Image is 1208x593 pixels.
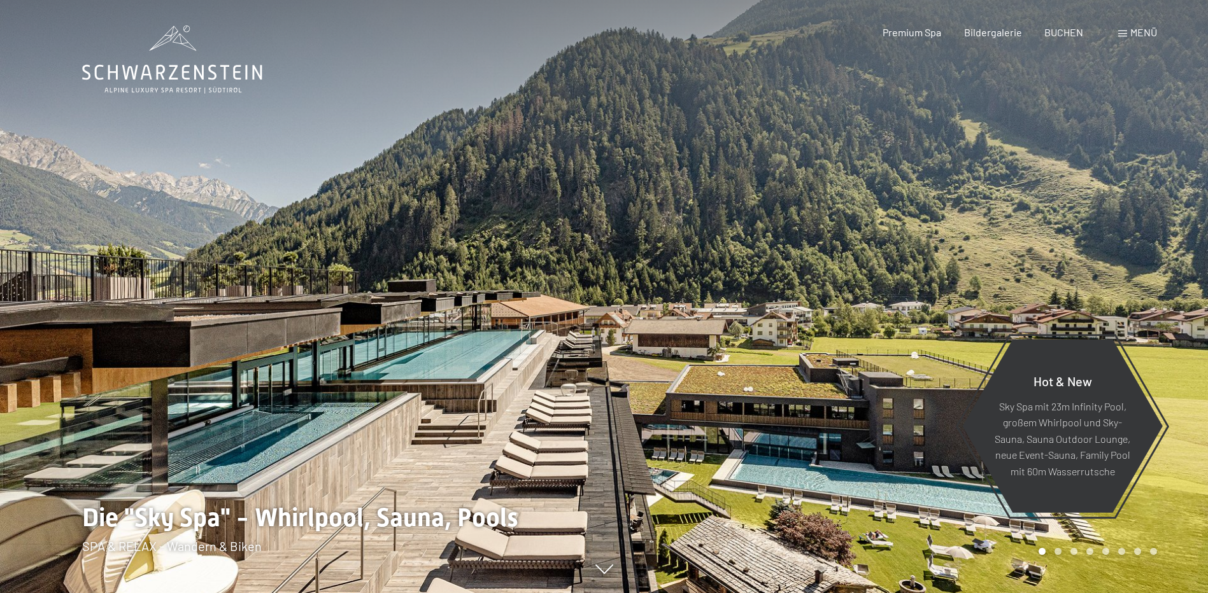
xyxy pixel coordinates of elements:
a: Bildergalerie [964,26,1022,38]
div: Carousel Page 7 [1134,548,1141,555]
div: Carousel Page 4 [1086,548,1093,555]
p: Sky Spa mit 23m Infinity Pool, großem Whirlpool und Sky-Sauna, Sauna Outdoor Lounge, neue Event-S... [993,398,1132,479]
a: Premium Spa [883,26,941,38]
span: Hot & New [1034,373,1092,388]
a: Hot & New Sky Spa mit 23m Infinity Pool, großem Whirlpool und Sky-Sauna, Sauna Outdoor Lounge, ne... [962,338,1163,513]
div: Carousel Page 2 [1055,548,1062,555]
div: Carousel Page 8 [1150,548,1157,555]
div: Carousel Page 1 (Current Slide) [1039,548,1046,555]
span: Menü [1130,26,1157,38]
div: Carousel Page 5 [1102,548,1109,555]
div: Carousel Page 3 [1070,548,1077,555]
a: BUCHEN [1044,26,1083,38]
div: Carousel Page 6 [1118,548,1125,555]
div: Carousel Pagination [1034,548,1157,555]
